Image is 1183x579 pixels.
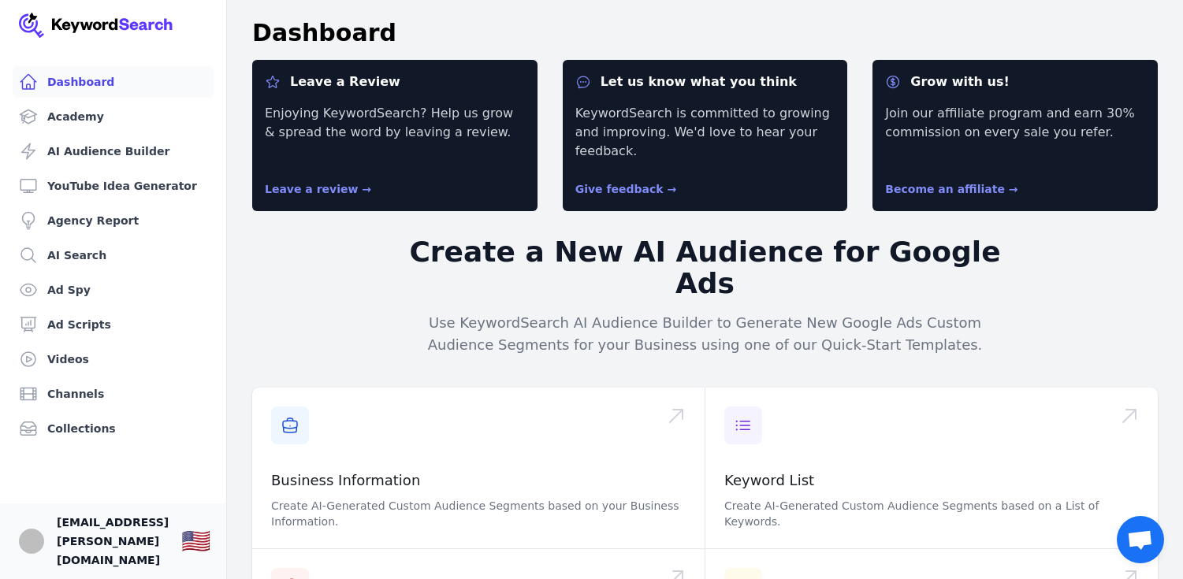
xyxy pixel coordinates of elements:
dt: Grow with us! [885,72,1145,91]
a: Keyword List [724,472,814,488]
div: Open chat [1117,516,1164,563]
span: [EMAIL_ADDRESS][PERSON_NAME][DOMAIN_NAME] [57,513,169,570]
p: KeywordSearch is committed to growing and improving. We'd love to hear your feedback. [575,104,835,161]
a: AI Search [13,239,214,271]
a: Academy [13,101,214,132]
a: Leave a review [265,183,371,195]
a: Collections [13,413,214,444]
a: Ad Scripts [13,309,214,340]
span: → [362,183,371,195]
img: Your Company [19,13,173,38]
a: YouTube Idea Generator [13,170,214,202]
h1: Dashboard [252,19,396,47]
p: Enjoying KeywordSearch? Help us grow & spread the word by leaving a review. [265,104,525,161]
a: Ad Spy [13,274,214,306]
a: AI Audience Builder [13,135,214,167]
span: → [1009,183,1018,195]
dt: Let us know what you think [575,72,835,91]
a: Agency Report [13,205,214,236]
img: Evan Wiles [19,529,44,554]
div: 🇺🇸 [181,527,210,555]
a: Dashboard [13,66,214,98]
h2: Create a New AI Audience for Google Ads [403,236,1008,299]
a: Give feedback [575,183,677,195]
a: Channels [13,378,214,410]
dt: Leave a Review [265,72,525,91]
a: Become an affiliate [885,183,1017,195]
a: Business Information [271,472,420,488]
a: Videos [13,343,214,375]
p: Join our affiliate program and earn 30% commission on every sale you refer. [885,104,1145,161]
p: Use KeywordSearch AI Audience Builder to Generate New Google Ads Custom Audience Segments for you... [403,312,1008,356]
button: 🇺🇸 [181,525,210,557]
button: Open user button [19,529,44,554]
span: → [668,183,677,195]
